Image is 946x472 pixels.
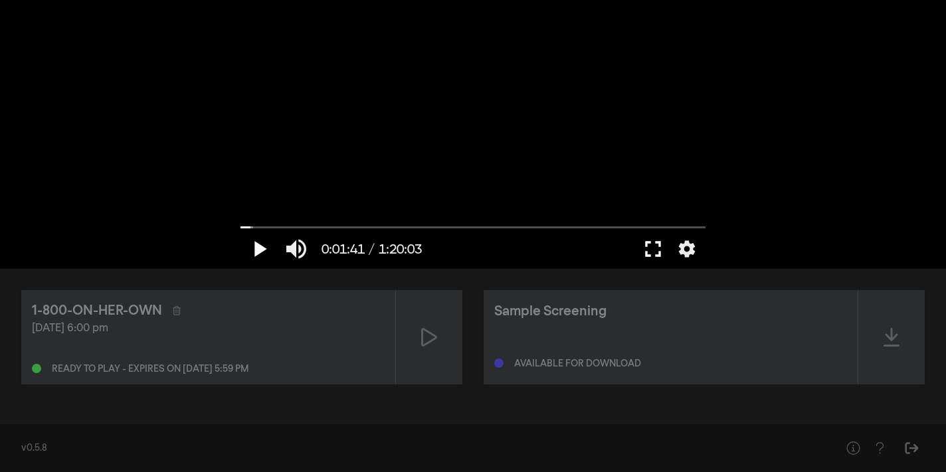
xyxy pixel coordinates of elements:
div: 1-800-ON-HER-OWN [32,301,162,321]
div: Sample Screening [494,301,607,321]
div: v0.5.8 [21,441,813,455]
button: Full screen [634,229,672,269]
button: Play [240,229,278,269]
div: [DATE] 6:00 pm [32,321,385,337]
button: 0:01:41 / 1:20:03 [315,229,428,269]
button: Help [840,435,866,461]
div: Available for download [514,359,641,368]
div: Ready to play - expires on [DATE] 5:59 pm [52,364,248,374]
button: Mute [278,229,315,269]
button: Help [866,435,893,461]
button: More settings [672,229,702,269]
button: Sign Out [898,435,925,461]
